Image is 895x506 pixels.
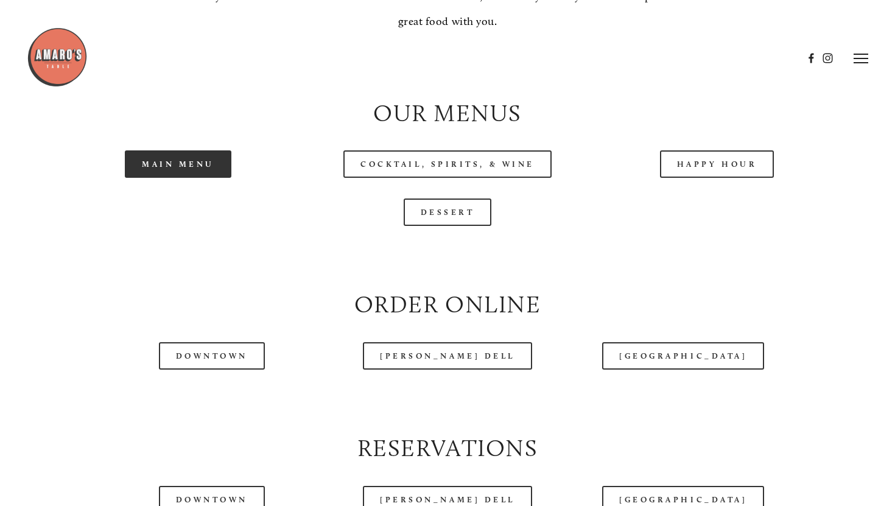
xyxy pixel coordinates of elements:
[660,150,774,178] a: Happy Hour
[27,27,88,88] img: Amaro's Table
[54,288,841,322] h2: Order Online
[343,150,552,178] a: Cocktail, Spirits, & Wine
[404,199,492,226] a: Dessert
[602,342,764,370] a: [GEOGRAPHIC_DATA]
[363,342,532,370] a: [PERSON_NAME] Dell
[159,342,265,370] a: Downtown
[125,150,231,178] a: Main Menu
[54,432,841,465] h2: Reservations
